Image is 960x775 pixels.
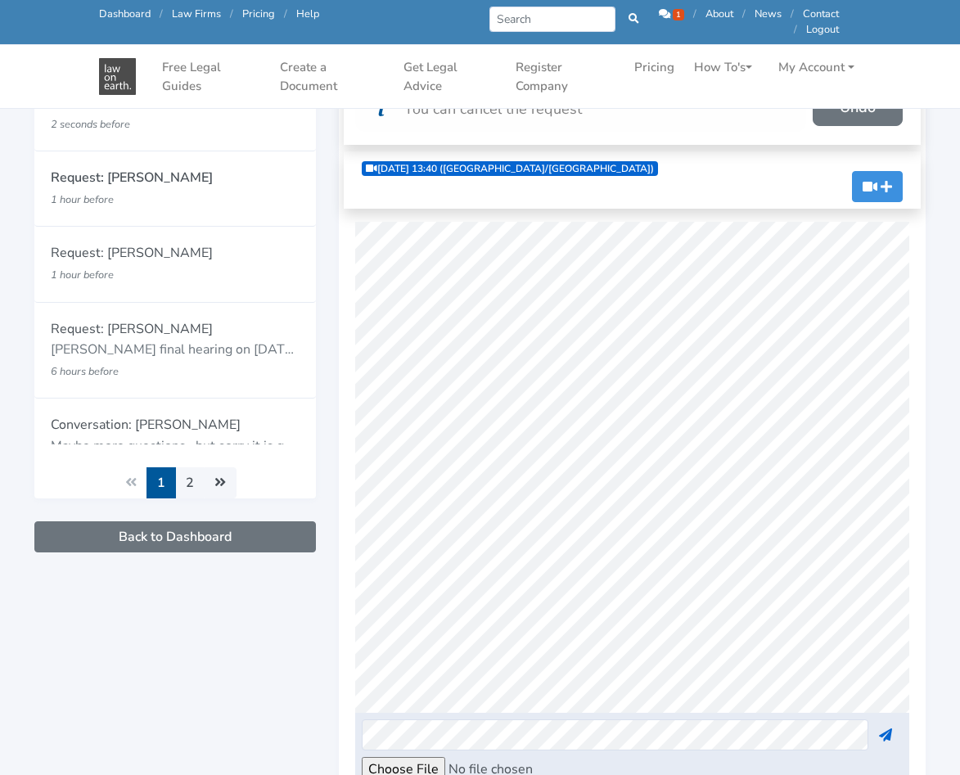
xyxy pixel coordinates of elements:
p: Conversation: [PERSON_NAME] [51,415,300,436]
a: [DATE] 13:40 ([GEOGRAPHIC_DATA]/[GEOGRAPHIC_DATA]) [362,161,658,176]
a: 2 [175,467,205,498]
li: « Previous [115,467,147,498]
a: Request: [PERSON_NAME] 1 hour before [34,151,316,227]
a: Get Legal Advice [397,52,503,101]
a: Create a Document [273,52,390,101]
small: 6 hours before [51,364,119,379]
a: Free Legal Guides [155,52,267,101]
a: Next » [204,467,237,498]
span: / [791,7,794,21]
a: Help [296,7,319,21]
a: Request: [PERSON_NAME] 2 seconds before [34,76,316,151]
a: Pricing [628,52,681,83]
a: Request: [PERSON_NAME] 1 hour before [34,227,316,302]
a: Law Firms [172,7,221,21]
span: 1 [146,467,176,498]
a: Register Company [509,52,621,101]
small: 1 hour before [51,268,114,282]
a: Dashboard [99,7,151,21]
span: / [742,7,746,21]
p: Maybe more questions...but sorry it is getting too long. I will book a session with you [DATE]. [51,436,300,457]
a: Logout [806,22,839,37]
a: Request: [PERSON_NAME] [PERSON_NAME] final hearing on [DATE] (due to family violence), my ex has ... [34,303,316,399]
p: Request: [PERSON_NAME] [51,168,300,189]
a: Contact [803,7,839,21]
span: / [794,22,797,37]
small: 2 seconds before [51,117,130,132]
a: How To's [687,52,759,83]
span: / [284,7,287,21]
p: Request: [PERSON_NAME] [51,319,300,340]
nav: Page navigation [34,467,316,498]
span: 1 [673,9,684,20]
p: [PERSON_NAME] final hearing on [DATE] (due to family violence), my ex has been sending me an emai... [51,340,300,361]
a: My Account [772,52,861,83]
a: Pricing [242,7,275,21]
a: About [705,7,733,21]
a: Conversation: [PERSON_NAME] Maybe more questions...but sorry it is getting too long. I will book ... [34,399,316,495]
img: Law On Earth [99,58,136,95]
span: / [693,7,696,21]
a: News [755,7,782,21]
p: Request: [PERSON_NAME] [51,243,300,264]
span: / [230,7,233,21]
a: Back to Dashboard [34,521,316,552]
input: Search [489,7,616,32]
span: / [160,7,163,21]
a: 1 [659,7,687,21]
small: 1 hour before [51,192,114,207]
